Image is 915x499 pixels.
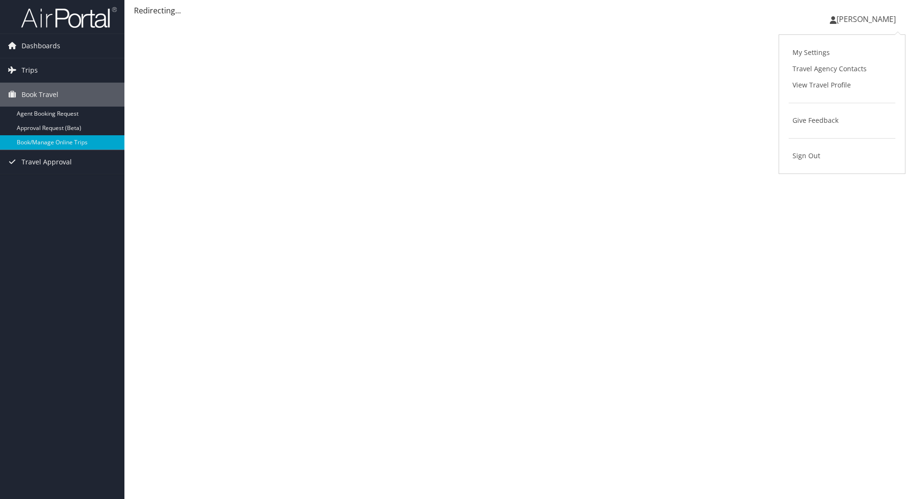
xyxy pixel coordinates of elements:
span: Trips [22,58,38,82]
span: Dashboards [22,34,60,58]
span: [PERSON_NAME] [837,14,896,24]
a: Travel Agency Contacts [789,61,895,77]
a: [PERSON_NAME] [830,5,905,33]
div: Redirecting... [134,5,905,16]
a: Give Feedback [789,112,895,129]
a: View Travel Profile [789,77,895,93]
span: Travel Approval [22,150,72,174]
img: airportal-logo.png [21,6,117,29]
a: My Settings [789,44,895,61]
span: Book Travel [22,83,58,107]
a: Sign Out [789,148,895,164]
